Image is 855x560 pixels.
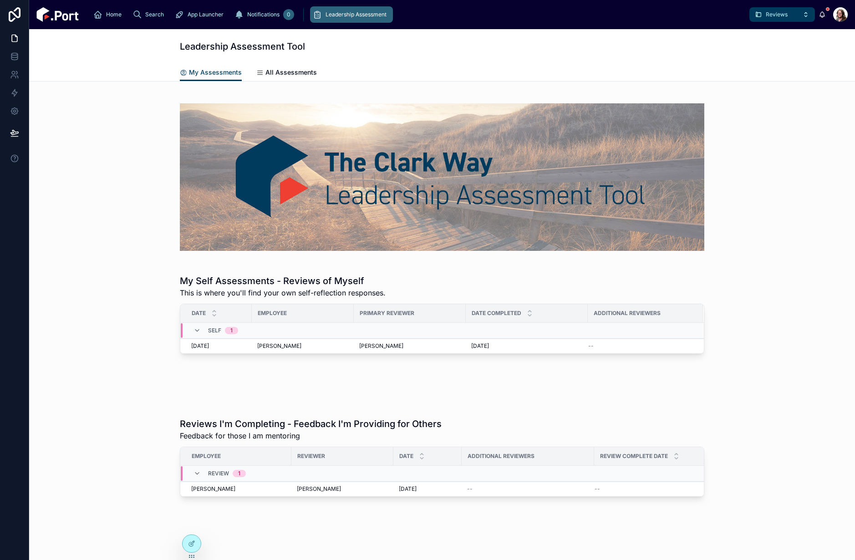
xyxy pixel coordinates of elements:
span: -- [467,485,473,493]
span: Reviews [766,11,788,18]
span: Self [208,327,221,334]
span: Date [192,310,206,317]
span: Leadership Assessment [326,11,387,18]
img: 29735-Clark_Way_Leadership_Banner.jpg [180,103,704,251]
div: 1 [230,327,233,334]
span: Review Complete Date [600,453,668,460]
span: Review [208,470,229,477]
button: Reviews [749,7,815,22]
h1: Leadership Assessment Tool [180,40,305,53]
span: Date [399,453,413,460]
div: scrollable content [86,5,749,25]
span: [PERSON_NAME] [297,485,341,493]
span: App Launcher [188,11,224,18]
span: [PERSON_NAME] [257,342,301,350]
span: Additional Reviewers [594,310,661,317]
span: [DATE] [399,485,417,493]
span: Date Completed [472,310,521,317]
a: My Assessments [180,64,242,81]
span: Search [145,11,164,18]
h1: My Self Assessments - Reviews of Myself [180,275,386,287]
span: [PERSON_NAME] [359,342,403,350]
span: Additional Reviewers [468,453,534,460]
div: 0 [283,9,294,20]
a: All Assessments [256,64,317,82]
span: Reviewer [297,453,325,460]
span: Home [106,11,122,18]
span: [DATE] [471,342,489,350]
a: Leadership Assessment [310,6,393,23]
a: Search [130,6,170,23]
a: Home [91,6,128,23]
span: -- [595,485,600,493]
span: Employee [258,310,287,317]
span: Notifications [247,11,280,18]
span: Primary Reviewer [360,310,414,317]
span: This is where you'll find your own self-reflection responses. [180,287,386,298]
span: -- [588,342,594,350]
span: Feedback for those I am mentoring [180,430,442,441]
a: App Launcher [172,6,230,23]
img: App logo [36,7,79,22]
a: Notifications0 [232,6,297,23]
span: [PERSON_NAME] [191,485,235,493]
span: [DATE] [191,342,209,350]
span: All Assessments [265,68,317,77]
div: 1 [238,470,240,477]
h1: Reviews I'm Completing - Feedback I'm Providing for Others [180,417,442,430]
span: My Assessments [189,68,242,77]
span: Employee [192,453,221,460]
